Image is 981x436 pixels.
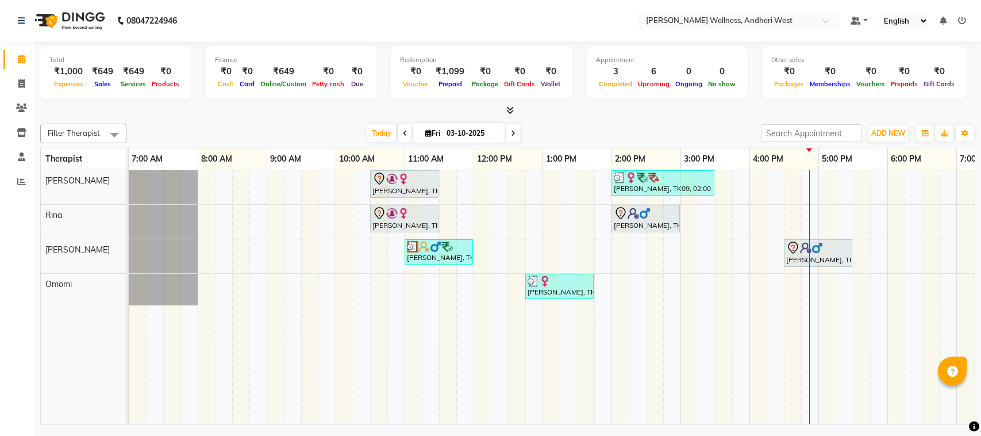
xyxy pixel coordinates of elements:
div: ₹0 [538,65,563,78]
div: Finance [215,55,367,65]
div: 0 [672,65,705,78]
span: Gift Cards [921,80,957,88]
a: 6:00 PM [888,151,924,167]
span: Packages [771,80,807,88]
span: Memberships [807,80,853,88]
div: Redemption [400,55,563,65]
div: [PERSON_NAME], TK09, 02:00 PM-03:30 PM, [DATE] Offer 90 Min [613,172,713,194]
div: ₹649 [87,65,118,78]
div: 3 [596,65,635,78]
span: Sales [91,80,114,88]
div: ₹0 [469,65,501,78]
div: Other sales [771,55,957,65]
div: ₹1,000 [49,65,87,78]
a: 9:00 AM [267,151,304,167]
span: Omomi [45,279,72,289]
div: ₹0 [309,65,347,78]
span: Package [469,80,501,88]
div: ₹0 [215,65,237,78]
div: ₹0 [347,65,367,78]
div: ₹0 [400,65,431,78]
div: Total [49,55,182,65]
a: 2:00 PM [612,151,648,167]
div: ₹1,099 [431,65,469,78]
div: 6 [635,65,672,78]
div: ₹0 [771,65,807,78]
div: [PERSON_NAME], TK07, 02:00 PM-03:00 PM, [DATE] Offer 60 Min [613,206,679,231]
span: Upcoming [635,80,672,88]
span: Therapist [45,154,82,164]
span: Fri [422,129,443,137]
a: 7:00 AM [129,151,166,167]
div: ₹0 [237,65,257,78]
div: ₹0 [853,65,888,78]
span: Filter Therapist [48,128,100,137]
span: Petty cash [309,80,347,88]
span: Vouchers [853,80,888,88]
div: [PERSON_NAME], TK01, 10:30 AM-11:30 AM, [DATE] Offer 60 Min [371,172,437,196]
div: ₹0 [501,65,538,78]
span: Card [237,80,257,88]
b: 08047224946 [126,5,177,37]
a: 4:00 PM [750,151,786,167]
span: Services [118,80,149,88]
input: Search Appointment [761,124,861,142]
span: Online/Custom [257,80,309,88]
span: Voucher [400,80,431,88]
span: Gift Cards [501,80,538,88]
div: ₹0 [921,65,957,78]
div: [PERSON_NAME], TK01, 10:30 AM-11:30 AM, [DATE] Offer 60 Min [371,206,437,231]
div: [PERSON_NAME], TK05, 04:30 PM-05:30 PM, [DATE] Offer 60 Min [785,241,851,265]
span: Rina [45,210,62,220]
a: 12:00 PM [474,151,515,167]
span: Products [149,80,182,88]
span: [PERSON_NAME] [45,244,110,255]
a: 10:00 AM [336,151,378,167]
span: Prepaids [888,80,921,88]
div: 0 [705,65,738,78]
img: logo [29,5,108,37]
div: ₹0 [888,65,921,78]
button: ADD NEW [868,125,908,141]
span: Wallet [538,80,563,88]
span: Prepaid [436,80,465,88]
a: 1:00 PM [543,151,579,167]
span: Cash [215,80,237,88]
span: [PERSON_NAME] [45,175,110,186]
div: [PERSON_NAME], TK04, 11:00 AM-12:00 PM, [DATE] Offer 60 Min [406,241,472,263]
span: No show [705,80,738,88]
div: Appointment [596,55,738,65]
span: Completed [596,80,635,88]
div: ₹0 [807,65,853,78]
div: ₹649 [257,65,309,78]
span: Ongoing [672,80,705,88]
div: [PERSON_NAME], TK02, 12:45 PM-01:45 PM, [DATE] Offer 60 Min [526,276,593,297]
a: 3:00 PM [681,151,717,167]
a: 5:00 PM [819,151,855,167]
a: 8:00 AM [198,151,235,167]
span: Today [367,124,396,142]
span: Expenses [51,80,86,88]
span: ADD NEW [871,129,905,137]
div: ₹0 [149,65,182,78]
a: 11:00 AM [405,151,447,167]
input: 2025-10-03 [443,125,501,142]
span: Due [348,80,366,88]
div: ₹649 [118,65,149,78]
